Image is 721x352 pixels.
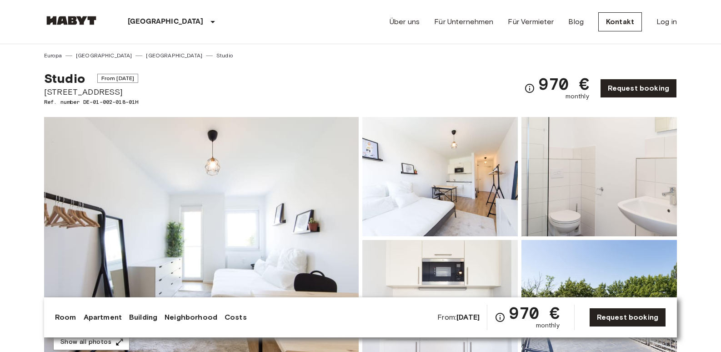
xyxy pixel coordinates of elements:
b: [DATE] [456,313,480,321]
svg: Check cost overview for full price breakdown. Please note that discounts apply to new joiners onl... [524,83,535,94]
span: Ref. number DE-01-002-018-01H [44,98,138,106]
img: Picture of unit DE-01-002-018-01H [362,117,518,236]
span: From [DATE] [97,74,139,83]
button: Show all photos [53,334,130,351]
span: 970 € [509,305,560,321]
span: From: [437,312,480,322]
a: Neighborhood [165,312,217,323]
a: Europa [44,51,62,60]
span: [STREET_ADDRESS] [44,86,138,98]
img: Picture of unit DE-01-002-018-01H [521,117,677,236]
a: Blog [568,16,584,27]
a: Log in [656,16,677,27]
a: Request booking [600,79,677,98]
a: Über uns [390,16,420,27]
p: [GEOGRAPHIC_DATA] [128,16,204,27]
a: [GEOGRAPHIC_DATA] [76,51,132,60]
span: Studio [44,71,85,86]
a: Apartment [84,312,122,323]
span: monthly [536,321,560,330]
a: Für Unternehmen [434,16,493,27]
a: Kontakt [598,12,642,31]
a: Für Vermieter [508,16,554,27]
a: [GEOGRAPHIC_DATA] [146,51,202,60]
span: 970 € [539,76,589,92]
span: monthly [566,92,589,101]
a: Room [55,312,76,323]
a: Building [129,312,157,323]
img: Habyt [44,16,99,25]
a: Costs [225,312,247,323]
a: Studio [216,51,233,60]
svg: Check cost overview for full price breakdown. Please note that discounts apply to new joiners onl... [495,312,506,323]
a: Request booking [589,308,666,327]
